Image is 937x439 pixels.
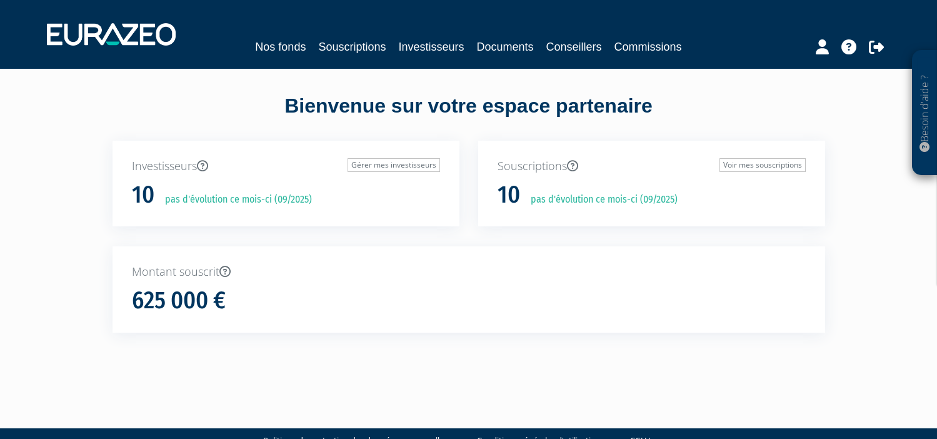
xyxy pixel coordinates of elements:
[132,264,806,280] p: Montant souscrit
[103,92,834,141] div: Bienvenue sur votre espace partenaire
[719,158,806,172] a: Voir mes souscriptions
[348,158,440,172] a: Gérer mes investisseurs
[614,38,682,56] a: Commissions
[918,57,932,169] p: Besoin d'aide ?
[47,23,176,46] img: 1732889491-logotype_eurazeo_blanc_rvb.png
[132,288,226,314] h1: 625 000 €
[255,38,306,56] a: Nos fonds
[546,38,602,56] a: Conseillers
[498,158,806,174] p: Souscriptions
[522,193,678,207] p: pas d'évolution ce mois-ci (09/2025)
[498,182,520,208] h1: 10
[318,38,386,56] a: Souscriptions
[156,193,312,207] p: pas d'évolution ce mois-ci (09/2025)
[132,158,440,174] p: Investisseurs
[398,38,464,56] a: Investisseurs
[477,38,534,56] a: Documents
[132,182,154,208] h1: 10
